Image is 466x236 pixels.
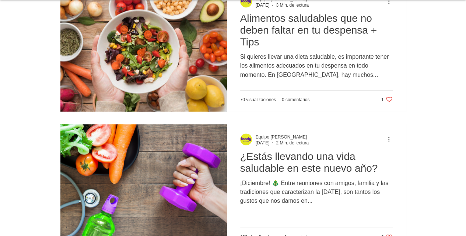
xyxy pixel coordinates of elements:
[240,97,276,102] span: 70 visualizaciones
[240,133,252,145] img: Foto del escritor: Equipo Foody
[256,134,307,139] span: Equipo Foody
[387,135,396,144] button: Más acciones
[240,52,393,79] div: Si quieres llevar una dieta saludable, es importante tener los alimentos adecuados en tu despensa...
[240,13,393,48] h2: Alimentos saludables que no deben faltar en tu despensa + Tips
[381,96,393,103] button: Like post
[256,3,270,8] span: 17 mar 2023
[282,97,309,102] span: 0 comentarios
[256,133,309,140] a: Equipo [PERSON_NAME]
[256,140,270,145] span: 2 feb 2022
[240,150,393,174] h2: ¿Estás llevando una vida saludable en este nuevo año?
[276,140,309,145] span: 2 Min. de lectura
[276,3,309,8] span: 3 Min. de lectura
[240,12,393,52] a: Alimentos saludables que no deben faltar en tu despensa + Tips
[240,178,393,205] div: ¡Diciembre! 🎄 Entre reuniones con amigos, familia y las tradiciones que caracterizan la [DATE], s...
[240,150,393,178] a: ¿Estás llevando una vida saludable en este nuevo año?
[381,97,386,102] span: 1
